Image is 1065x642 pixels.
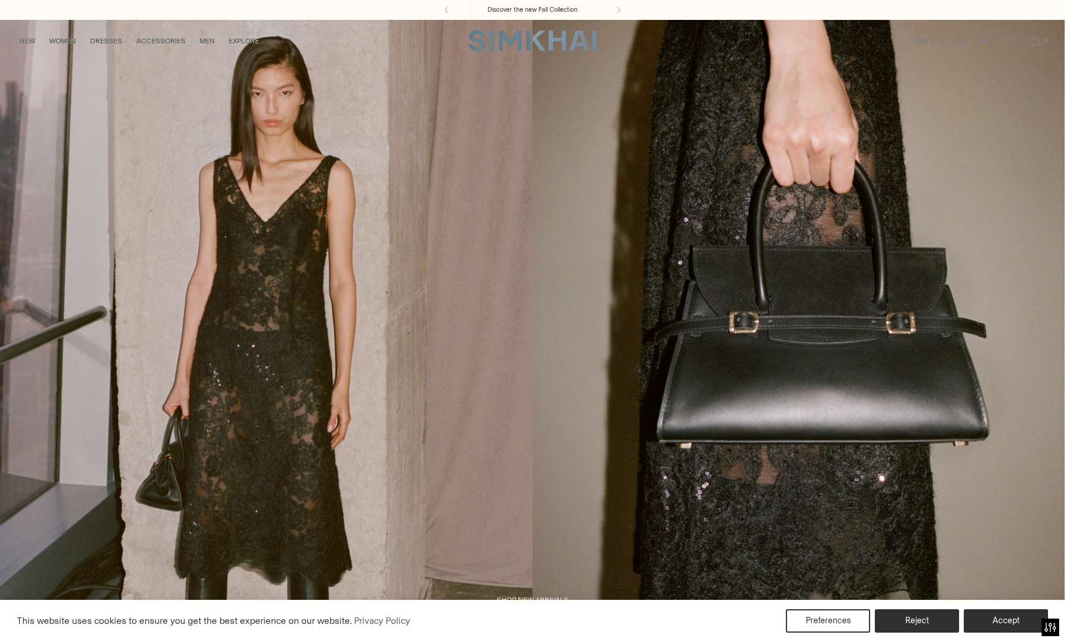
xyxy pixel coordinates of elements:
span: 0 [1040,35,1051,46]
a: SIMKHAI [468,29,597,52]
a: Privacy Policy (opens in a new tab) [352,612,412,630]
a: MEN [200,28,215,54]
a: Discover the new Fall Collection [487,5,578,15]
a: NEW [19,28,35,54]
button: USD $ [914,28,945,54]
a: EXPLORE [229,28,259,54]
button: Reject [875,609,959,633]
a: Open cart modal [1023,29,1046,53]
a: Open search modal [949,29,973,53]
span: shop new arrivals [497,596,569,604]
button: Accept [964,609,1048,633]
a: Wishlist [998,29,1022,53]
span: This website uses cookies to ensure you get the best experience on our website. [17,615,352,626]
a: DRESSES [90,28,122,54]
a: ACCESSORIES [136,28,185,54]
button: Preferences [786,609,870,633]
a: Go to the account page [974,29,997,53]
a: shop new arrivals [497,596,569,607]
a: WOMEN [49,28,76,54]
